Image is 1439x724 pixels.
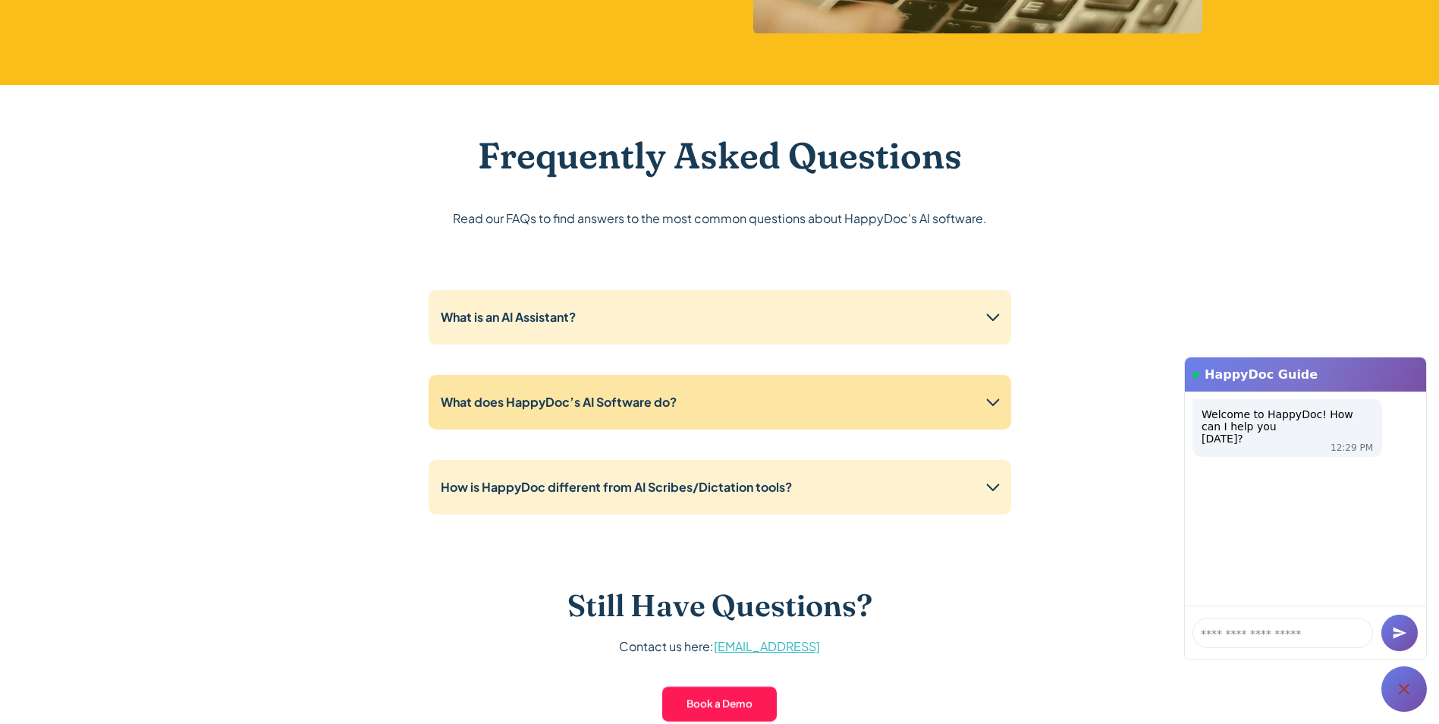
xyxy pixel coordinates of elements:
h2: Frequently Asked Questions [478,134,962,178]
strong: How is HappyDoc different from AI Scribes/Dictation tools? [441,479,792,495]
p: Contact us here: [619,636,820,657]
a: [EMAIL_ADDRESS] [714,638,820,654]
h3: Still Have Questions? [567,587,872,624]
a: Book a Demo [661,685,778,722]
p: Read our FAQs to find answers to the most common questions about HappyDoc's AI software. [453,208,987,229]
strong: What is an AI Assistant? [441,309,576,325]
strong: What does HappyDoc’s AI Software do? [441,394,677,410]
